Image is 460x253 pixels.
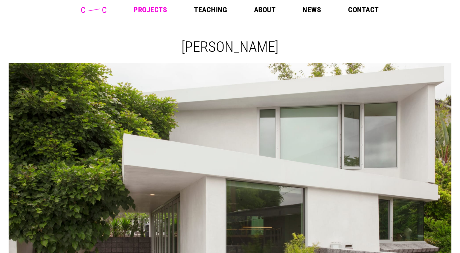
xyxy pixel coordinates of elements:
a: News [303,6,321,13]
h1: [PERSON_NAME] [14,38,446,56]
a: Teaching [194,6,227,13]
nav: Main Menu [133,6,379,13]
a: Contact [348,6,379,13]
a: Projects [133,6,167,13]
a: About [254,6,276,13]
